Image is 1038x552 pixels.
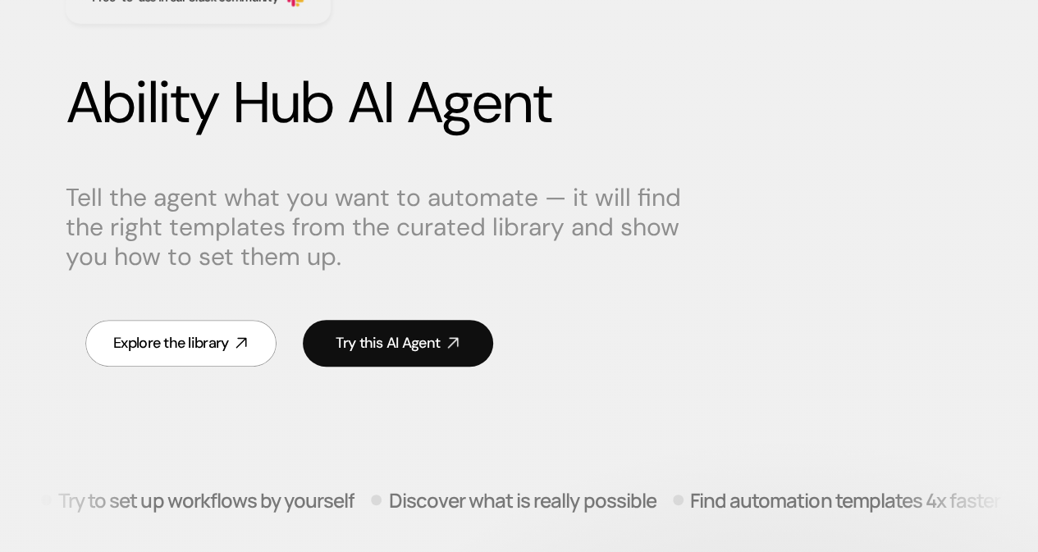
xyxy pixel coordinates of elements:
p: Tell the agent what you want to automate — it will find the right templates from the curated libr... [66,183,689,271]
p: Try to set up workflows by yourself [53,490,350,509]
a: Try this AI Agent [303,320,494,367]
h1: Ability Hub AI Agent [66,69,972,138]
div: Try this AI Agent [336,333,440,354]
p: Discover what is really possible [384,490,652,509]
div: Explore the library [113,333,228,354]
a: Explore the library [85,320,277,367]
